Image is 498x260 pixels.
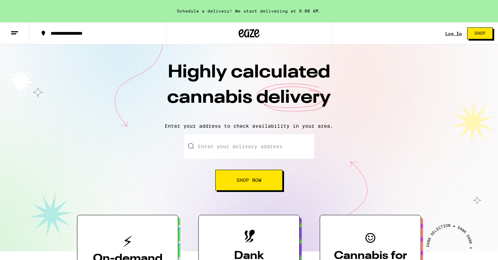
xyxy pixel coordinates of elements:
[184,134,314,159] input: Enter your delivery address
[237,178,261,183] span: Shop Now
[445,31,462,36] a: Log In
[462,27,498,39] a: Shop
[215,170,283,191] button: Shop Now
[474,31,486,35] span: Shop
[7,123,491,129] p: Enter your address to check availability in your area.
[128,60,370,118] h1: Highly calculated cannabis delivery
[467,27,493,39] button: Shop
